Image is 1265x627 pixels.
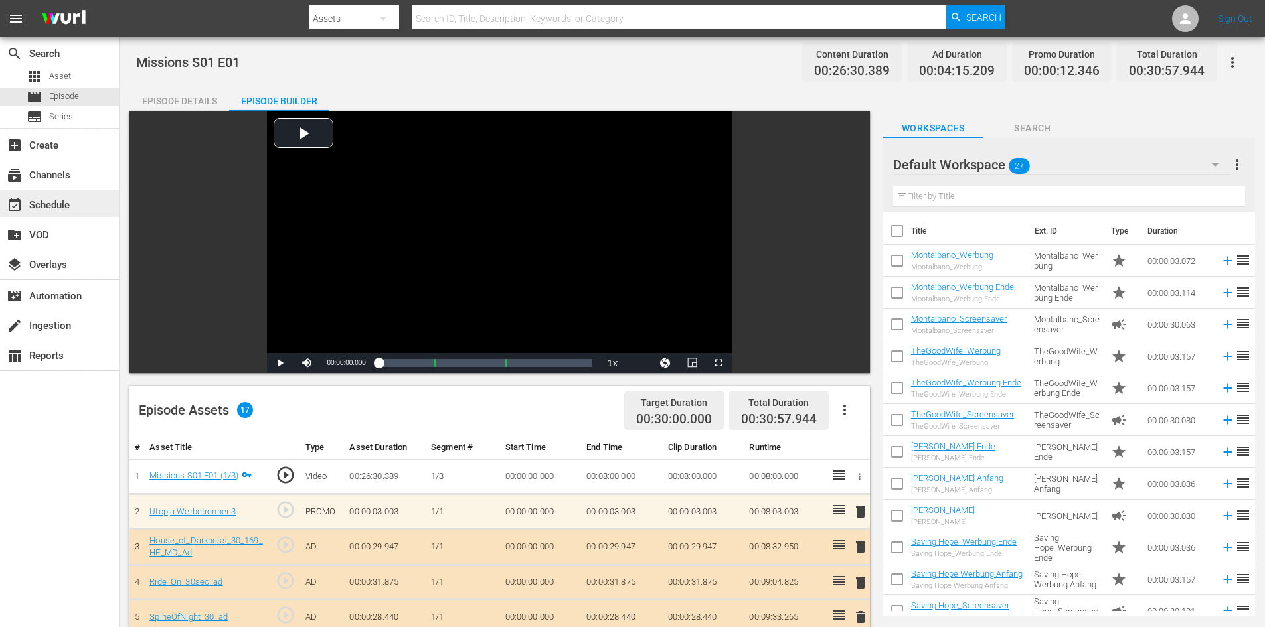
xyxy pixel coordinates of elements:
[1029,595,1106,627] td: Saving Hope_Screensaver
[663,494,744,529] td: 00:00:03.003
[1221,285,1235,300] svg: Add to Episode
[911,422,1014,431] div: TheGoodWife_Screensaver
[911,581,1023,590] div: Saving Hope Werbung Anfang
[581,459,663,494] td: 00:08:00.000
[129,565,144,600] td: 4
[1142,595,1215,627] td: 00:00:30.101
[911,358,1001,367] div: TheGoodWife_Werbung
[1029,309,1106,340] td: Montalbano_Screensaver
[500,459,582,494] td: 00:00:00.000
[853,502,869,521] button: delete
[129,459,144,494] td: 1
[744,435,825,460] th: Runtime
[139,402,253,418] div: Episode Assets
[149,535,262,558] a: House_of_Darkness_30_169_HE_MD_Ad
[911,282,1014,292] a: Montalbano_Werbung Ende
[327,359,365,366] span: 00:00:00.000
[853,537,869,557] button: delete
[267,111,732,373] div: Video Player
[276,500,295,520] span: play_circle_outline
[1111,412,1127,428] span: Ad
[911,537,1017,547] a: Saving Hope_Werbung Ende
[1221,476,1235,491] svg: Add to Episode
[1235,348,1251,364] span: reorder
[946,5,1005,29] button: Search
[49,110,73,123] span: Series
[1111,571,1127,587] span: Promo
[911,295,1014,303] div: Montalbano_Werbung Ende
[911,409,1014,419] a: TheGoodWife_Screensaver
[426,435,499,460] th: Segment #
[1111,539,1127,555] span: Promo
[911,346,1001,356] a: TheGoodWife_Werbung
[1142,468,1215,500] td: 00:00:03.036
[7,167,23,183] span: Channels
[426,565,499,600] td: 1/1
[1221,253,1235,268] svg: Add to Episode
[1235,475,1251,491] span: reorder
[149,577,222,587] a: Ride_On_30sec_ad
[1029,500,1106,531] td: [PERSON_NAME]
[1111,508,1127,523] span: Ad
[853,609,869,625] span: delete
[883,120,983,137] span: Workspaces
[911,314,1007,324] a: Montalbano_Screensaver
[7,197,23,213] span: Schedule
[27,109,42,125] span: Series
[300,565,345,600] td: AD
[1221,445,1235,459] svg: Add to Episode
[1111,316,1127,332] span: Ad
[911,454,995,462] div: [PERSON_NAME] Ende
[1139,212,1219,249] th: Duration
[300,459,345,494] td: Video
[663,529,744,565] td: 00:00:29.947
[1111,380,1127,396] span: Promo
[911,263,993,271] div: Montalbano_Werbung
[581,565,663,600] td: 00:00:31.875
[741,411,817,427] span: 00:30:57.944
[663,435,744,460] th: Clip Duration
[983,120,1082,137] span: Search
[911,250,993,260] a: Montalbano_Werbung
[7,46,23,62] span: Search
[1221,540,1235,555] svg: Add to Episode
[300,494,345,529] td: PROMO
[1142,309,1215,340] td: 00:00:30.063
[966,5,1001,29] span: Search
[136,54,240,70] span: Missions S01 E01
[919,64,995,79] span: 00:04:15.209
[652,353,679,373] button: Jump To Time
[7,288,23,304] span: Automation
[893,146,1231,183] div: Default Workspace
[344,494,426,529] td: 00:00:03.003
[1221,317,1235,332] svg: Add to Episode
[7,137,23,153] span: Create
[344,435,426,460] th: Asset Duration
[1235,316,1251,332] span: reorder
[1103,212,1139,249] th: Type
[1029,404,1106,436] td: TheGoodWife_Screensaver
[1142,340,1215,372] td: 00:00:03.157
[27,89,42,105] span: Episode
[129,85,229,117] div: Episode Details
[1229,157,1245,173] span: more_vert
[276,465,295,485] span: play_circle_outline
[1142,277,1215,309] td: 00:00:03.114
[1029,531,1106,563] td: Saving Hope_Werbung Ende
[853,608,869,627] button: delete
[1142,563,1215,595] td: 00:00:03.157
[229,85,329,111] button: Episode Builder
[1235,411,1251,427] span: reorder
[1235,539,1251,555] span: reorder
[744,565,825,600] td: 00:09:04.825
[27,68,42,84] span: apps
[1111,253,1127,269] span: Promo
[599,353,626,373] button: Playback Rate
[744,529,825,565] td: 00:08:32.950
[679,353,705,373] button: Picture-in-Picture
[500,529,582,565] td: 00:00:00.000
[853,504,869,520] span: delete
[1229,149,1245,180] button: more_vert
[1111,348,1127,364] span: Promo
[744,459,825,494] td: 00:08:00.000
